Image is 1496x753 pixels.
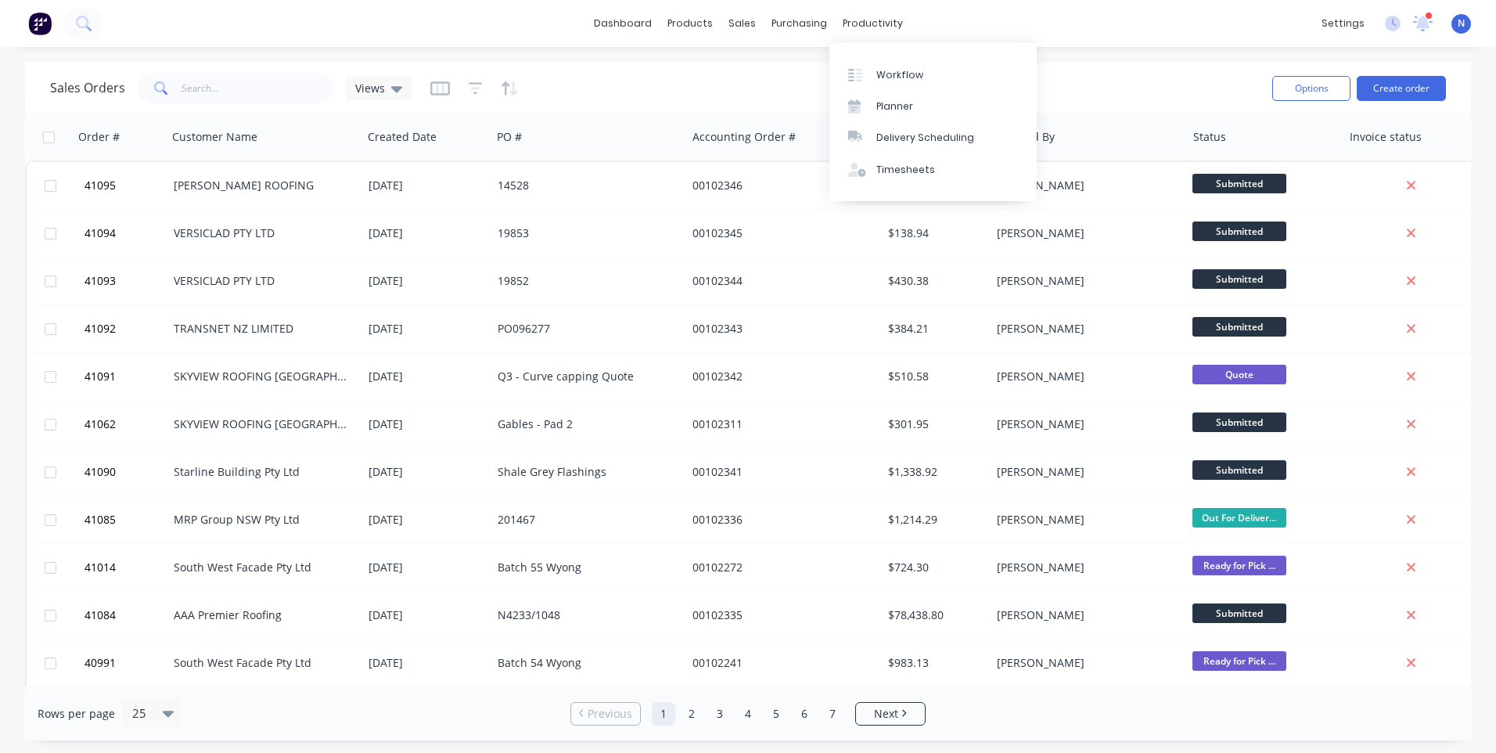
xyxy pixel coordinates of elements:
span: Previous [588,706,632,722]
span: Ready for Pick ... [1192,556,1286,575]
div: productivity [835,12,911,35]
div: [DATE] [369,607,485,623]
span: Submitted [1192,603,1286,623]
div: $384.21 [888,321,980,337]
div: Delivery Scheduling [876,131,974,145]
div: 00102272 [692,560,866,575]
div: [PERSON_NAME] [997,178,1171,193]
div: [DATE] [369,225,485,241]
div: 00102344 [692,273,866,289]
a: Delivery Scheduling [829,122,1037,153]
span: 41094 [85,225,116,241]
div: 201467 [498,512,671,528]
a: Page 1 is your current page [652,702,675,726]
div: 00102346 [692,178,866,193]
button: 41093 [80,258,174,304]
span: Submitted [1192,222,1286,241]
div: Status [1193,129,1226,145]
div: [DATE] [369,655,485,671]
div: 19853 [498,225,671,241]
div: products [660,12,721,35]
button: 41092 [80,305,174,352]
div: Workflow [876,68,923,82]
div: 00102342 [692,369,866,384]
span: Next [874,706,898,722]
div: $1,214.29 [888,512,980,528]
button: 41085 [80,496,174,543]
div: South West Facade Pty Ltd [174,655,347,671]
div: $301.95 [888,416,980,432]
div: [PERSON_NAME] [997,225,1171,241]
button: 41062 [80,401,174,448]
span: 41085 [85,512,116,528]
span: 41062 [85,416,116,432]
div: Customer Name [172,129,257,145]
span: 41084 [85,607,116,623]
div: PO # [497,129,522,145]
span: Quote [1192,365,1286,384]
a: Page 5 [764,702,788,726]
div: $78,438.80 [888,607,980,623]
a: Planner [829,91,1037,122]
div: South West Facade Pty Ltd [174,560,347,575]
div: [PERSON_NAME] ROOFING [174,178,347,193]
div: [PERSON_NAME] [997,512,1171,528]
div: 00102311 [692,416,866,432]
div: [DATE] [369,464,485,480]
div: Q3 - Curve capping Quote [498,369,671,384]
span: Out For Deliver... [1192,508,1286,528]
a: Next page [856,706,925,722]
span: 41092 [85,321,116,337]
a: Previous page [571,706,640,722]
div: Timesheets [876,163,935,177]
div: TRANSNET NZ LIMITED [174,321,347,337]
div: [PERSON_NAME] [997,560,1171,575]
span: 41093 [85,273,116,289]
div: SKYVIEW ROOFING [GEOGRAPHIC_DATA] P/L [174,416,347,432]
div: [DATE] [369,512,485,528]
a: Page 3 [708,702,732,726]
div: $1,338.92 [888,464,980,480]
button: Create order [1357,76,1446,101]
div: 14528 [498,178,671,193]
div: $138.94 [888,225,980,241]
div: 00102345 [692,225,866,241]
div: [DATE] [369,416,485,432]
img: Factory [28,12,52,35]
span: 41095 [85,178,116,193]
span: N [1458,16,1465,31]
div: 00102336 [692,512,866,528]
div: $510.58 [888,369,980,384]
div: Batch 54 Wyong [498,655,671,671]
div: settings [1314,12,1372,35]
div: Invoice status [1350,129,1422,145]
div: 00102241 [692,655,866,671]
div: Batch 55 Wyong [498,560,671,575]
input: Search... [182,73,334,104]
div: Accounting Order # [692,129,796,145]
span: Submitted [1192,460,1286,480]
div: AAA Premier Roofing [174,607,347,623]
span: 41090 [85,464,116,480]
ul: Pagination [564,702,932,726]
div: $983.13 [888,655,980,671]
span: Submitted [1192,269,1286,289]
div: [PERSON_NAME] [997,607,1171,623]
a: Page 2 [680,702,703,726]
div: Gables - Pad 2 [498,416,671,432]
div: 00102343 [692,321,866,337]
div: Starline Building Pty Ltd [174,464,347,480]
a: Page 7 [821,702,844,726]
span: 41091 [85,369,116,384]
div: Shale Grey Flashings [498,464,671,480]
div: [DATE] [369,321,485,337]
button: Options [1272,76,1350,101]
button: 41084 [80,592,174,639]
div: Planner [876,99,913,113]
span: Submitted [1192,174,1286,193]
button: 41091 [80,353,174,400]
div: [PERSON_NAME] [997,655,1171,671]
a: Timesheets [829,154,1037,186]
button: 41095 [80,162,174,209]
div: SKYVIEW ROOFING [GEOGRAPHIC_DATA] P/L [174,369,347,384]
